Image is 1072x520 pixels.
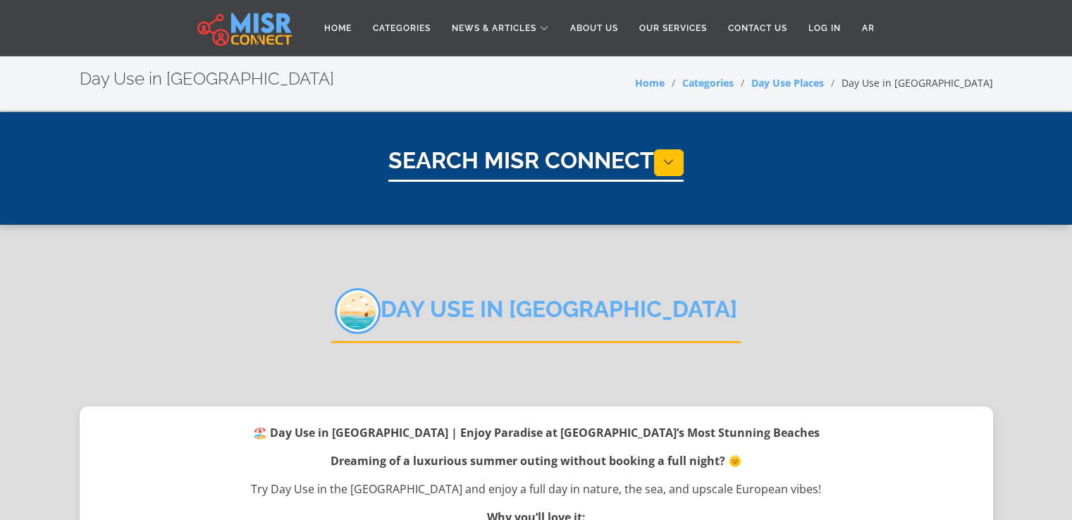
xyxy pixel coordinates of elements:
a: Our Services [629,15,717,42]
a: Day Use Places [751,76,824,89]
img: L5WiLgnv47iSMY3Z4g74.png [335,288,381,334]
span: News & Articles [452,22,536,35]
p: Try Day Use in the [GEOGRAPHIC_DATA] and enjoy a full day in nature, the sea, and upscale Europea... [97,481,975,497]
h2: Day Use in [GEOGRAPHIC_DATA] [80,69,334,89]
a: AR [851,15,885,42]
img: main.misr_connect [197,11,292,46]
strong: 🏖️ Day Use in [GEOGRAPHIC_DATA] | Enjoy Paradise at [GEOGRAPHIC_DATA]’s Most Stunning Beaches [253,425,820,440]
li: Day Use in [GEOGRAPHIC_DATA] [824,75,993,90]
strong: Dreaming of a luxurious summer outing without booking a full night? 🌞 [331,453,742,469]
a: Home [635,76,665,89]
a: Log in [798,15,851,42]
a: Categories [362,15,441,42]
a: Contact Us [717,15,798,42]
a: Home [314,15,362,42]
a: Categories [682,76,734,89]
a: About Us [560,15,629,42]
h1: Search Misr Connect [388,147,684,182]
h2: Day Use in [GEOGRAPHIC_DATA] [331,288,741,343]
a: News & Articles [441,15,560,42]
